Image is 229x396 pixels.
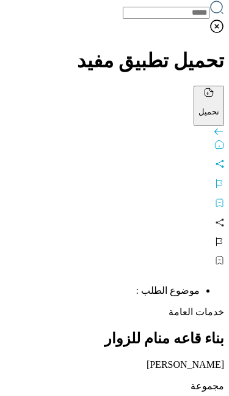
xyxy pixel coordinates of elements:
p: تحميل [198,107,219,116]
li: موضوع الطلب : [5,285,200,296]
p: مجموعة [5,380,224,392]
p: [PERSON_NAME] [5,359,224,370]
button: تحميل [194,86,224,127]
h1: تحميل تطبيق مفيد [5,49,224,72]
h1: بناء قاعه منام للزوار [5,330,224,347]
p: خدمات العامة [5,306,224,318]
